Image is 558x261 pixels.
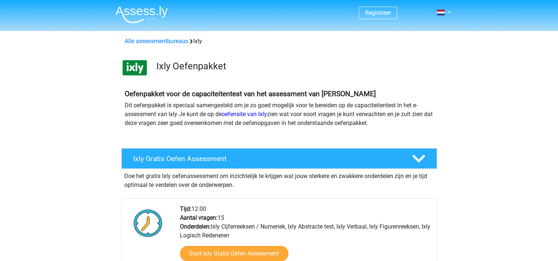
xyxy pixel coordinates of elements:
[125,101,434,128] p: Dit oefenpakket is speciaal samengesteld om je zo goed mogelijk voor te bereiden op de capaciteit...
[365,9,391,16] a: Registreer
[115,6,168,23] img: Assessly
[156,60,431,72] h3: Ixly Oefenpakket
[180,205,191,212] b: Tijd:
[222,111,267,118] a: oefensite van Ixly
[180,214,218,221] b: Aantal vragen:
[125,90,376,98] b: Oefenpakket voor de capaciteitentest van het assessment van [PERSON_NAME]
[122,37,437,46] div: Ixly
[133,154,400,163] h4: Ixly Gratis Oefen Assessment
[118,148,440,169] a: Ixly Gratis Oefen Assessment
[125,38,188,45] a: Alle assessmentbureaus
[122,55,148,81] img: ixly.png
[121,169,437,189] div: Doe het gratis Ixly oefenassessment om inzichtelijk te krijgen wat jouw sterkere en zwakkere onde...
[180,223,211,230] b: Onderdelen:
[129,205,167,241] img: Klok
